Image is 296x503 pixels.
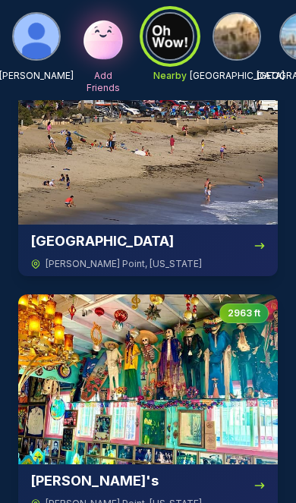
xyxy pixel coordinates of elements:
p: Nearby [153,70,187,82]
img: Los Angeles [214,14,260,59]
img: Doheny State Beach [18,55,278,225]
h3: [PERSON_NAME]'s [30,470,159,492]
span: 2963 ft [228,307,260,319]
img: Add Friends [79,12,128,61]
img: Matthew Miller [14,14,59,59]
span: [PERSON_NAME] Point , [US_STATE] [46,258,202,270]
p: [GEOGRAPHIC_DATA] [190,70,285,82]
h3: [GEOGRAPHIC_DATA] [30,231,174,252]
img: Olamendi's [18,294,278,464]
p: Add Friends [79,70,128,94]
